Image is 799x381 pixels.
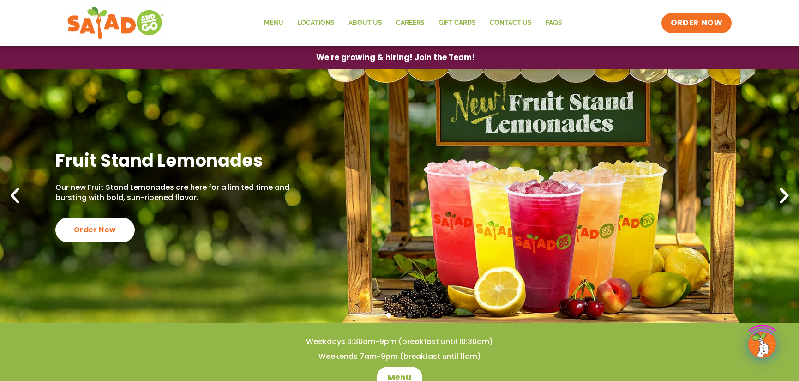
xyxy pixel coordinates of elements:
[18,337,781,347] h4: Weekdays 6:30am-9pm (breakfast until 10:30am)
[539,12,569,34] a: FAQs
[67,5,164,42] img: new-SAG-logo-768×292
[661,13,732,33] a: ORDER NOW
[302,47,489,68] a: We're growing & hiring! Join the Team!
[408,313,413,318] span: Go to slide 3
[316,54,475,61] span: We're growing & hiring! Join the Team!
[290,12,342,34] a: Locations
[386,313,391,318] span: Go to slide 1
[342,12,389,34] a: About Us
[432,12,483,34] a: GIFT CARDS
[389,12,432,34] a: Careers
[774,186,794,206] div: Next slide
[483,12,539,34] a: Contact Us
[5,186,25,206] div: Previous slide
[55,149,301,172] h2: Fruit Stand Lemonades
[18,351,781,362] h4: Weekends 7am-9pm (breakfast until 11am)
[55,182,301,203] p: Our new Fruit Stand Lemonades are here for a limited time and bursting with bold, sun-ripened fla...
[257,12,290,34] a: Menu
[257,12,569,34] nav: Menu
[55,218,135,242] div: Order Now
[397,313,402,318] span: Go to slide 2
[671,18,722,29] span: ORDER NOW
